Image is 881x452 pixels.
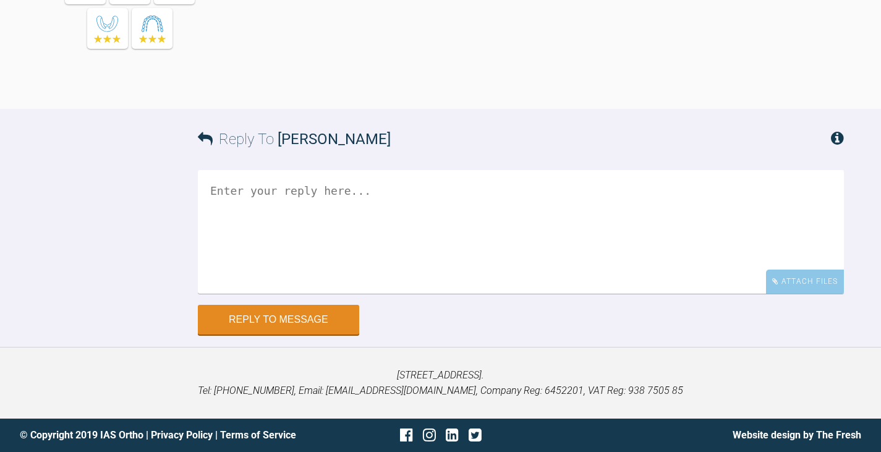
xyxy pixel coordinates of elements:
[20,427,300,443] div: © Copyright 2019 IAS Ortho | |
[198,305,359,335] button: Reply to Message
[278,130,391,148] span: [PERSON_NAME]
[766,270,844,294] div: Attach Files
[220,429,296,441] a: Terms of Service
[20,367,861,399] p: [STREET_ADDRESS]. Tel: [PHONE_NUMBER], Email: [EMAIL_ADDRESS][DOMAIN_NAME], Company Reg: 6452201,...
[733,429,861,441] a: Website design by The Fresh
[198,127,391,151] h3: Reply To
[151,429,213,441] a: Privacy Policy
